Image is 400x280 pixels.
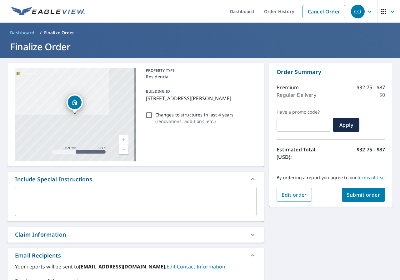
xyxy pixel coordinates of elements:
li: / [40,29,42,37]
button: Edit order [277,188,312,202]
p: ( renovations, additions, etc. ) [155,118,234,125]
p: Finalize Order [44,30,74,36]
a: EditContactInfo [167,263,227,270]
b: [EMAIL_ADDRESS][DOMAIN_NAME]. [79,263,167,270]
p: Premium [277,84,299,91]
span: Dashboard [10,30,35,36]
div: Claim Information [15,230,66,239]
a: Current Level 17, Zoom Out [119,145,128,154]
p: BUILDING ID [146,89,170,94]
p: PROPERTY TYPE [146,68,254,73]
a: Terms of Use [357,174,385,180]
nav: breadcrumb [7,28,392,38]
a: Current Level 17, Zoom In [119,135,128,145]
span: Apply [338,121,354,128]
label: Have a promo code? [277,109,330,115]
p: Changes to structures in last 4 years [155,111,234,118]
div: Include Special Instructions [7,172,264,187]
div: Dropped pin, building 1, Residential property, 1938 W Craig Pl San Antonio, TX 78201 [67,94,83,114]
span: Submit order [347,191,380,198]
p: Residential [146,73,254,80]
div: Email Recipients [7,248,264,263]
div: CO [351,5,365,18]
p: Regular Delivery [277,91,316,99]
p: Estimated Total (USD): [277,146,331,161]
p: [STREET_ADDRESS][PERSON_NAME] [146,95,254,102]
p: By ordering a report you agree to our [277,175,385,180]
a: Dashboard [7,28,37,38]
button: Submit order [342,188,385,202]
p: Order Summary [277,68,385,76]
div: Claim Information [7,227,264,243]
span: Edit order [282,191,307,198]
img: EV Logo [11,7,85,16]
p: $32.75 - $87 [357,84,385,91]
div: Include Special Instructions [15,175,92,184]
h1: Finalize Order [7,40,392,53]
p: $0 [379,91,385,99]
label: Your reports will be sent to [15,263,257,270]
a: Cancel Order [302,5,345,18]
button: Apply [333,118,359,132]
div: Email Recipients [15,251,61,260]
p: $32.75 - $87 [357,146,385,161]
